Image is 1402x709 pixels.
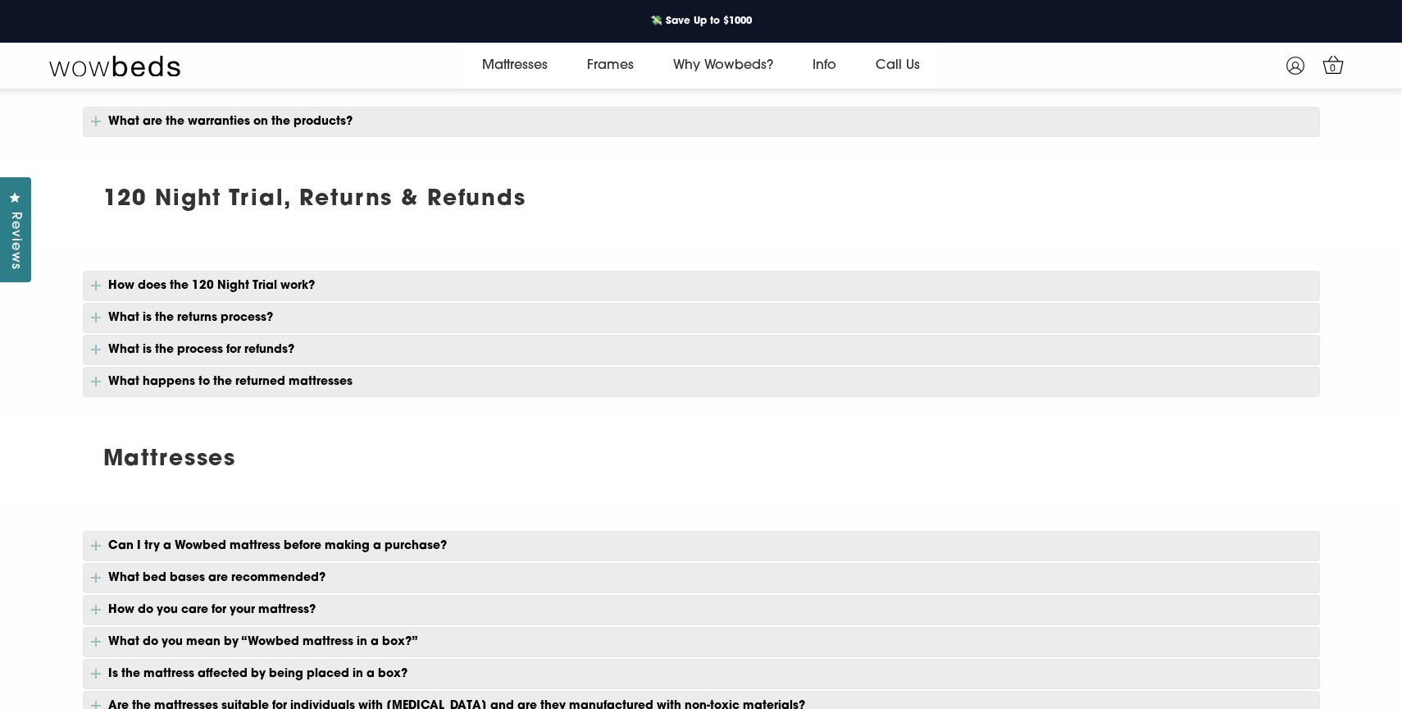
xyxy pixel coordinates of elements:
p: What happens to the returned mattresses [83,367,1320,397]
p: What is the process for refunds? [83,335,1320,365]
span: 0 [1325,61,1341,77]
p: Is the mattress affected by being placed in a box? [83,659,1320,689]
p: How do you care for your mattress? [83,595,1320,625]
a: Why Wowbeds? [653,43,793,89]
p: What is the returns process? [83,303,1320,333]
p: What bed bases are recommended? [83,563,1320,593]
p: Can I try a Wowbed mattress before making a purchase? [83,531,1320,561]
a: Frames [567,43,653,89]
a: 0 [1318,50,1347,79]
p: What are the warranties on the products? [83,107,1320,137]
span: Reviews [4,212,25,270]
a: Call Us [856,43,940,89]
strong: 120 Night Trial, Returns & Refunds [103,189,526,211]
a: Info [793,43,856,89]
p: What do you mean by “Wowbed mattress in a box?” [83,627,1320,657]
a: Mattresses [462,43,567,89]
strong: Mattresses [103,449,237,471]
p: How does the 120 Night Trial work? [83,271,1320,301]
img: Wow Beds Logo [49,54,180,77]
a: 💸 Save Up to $1000 [637,11,765,32]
